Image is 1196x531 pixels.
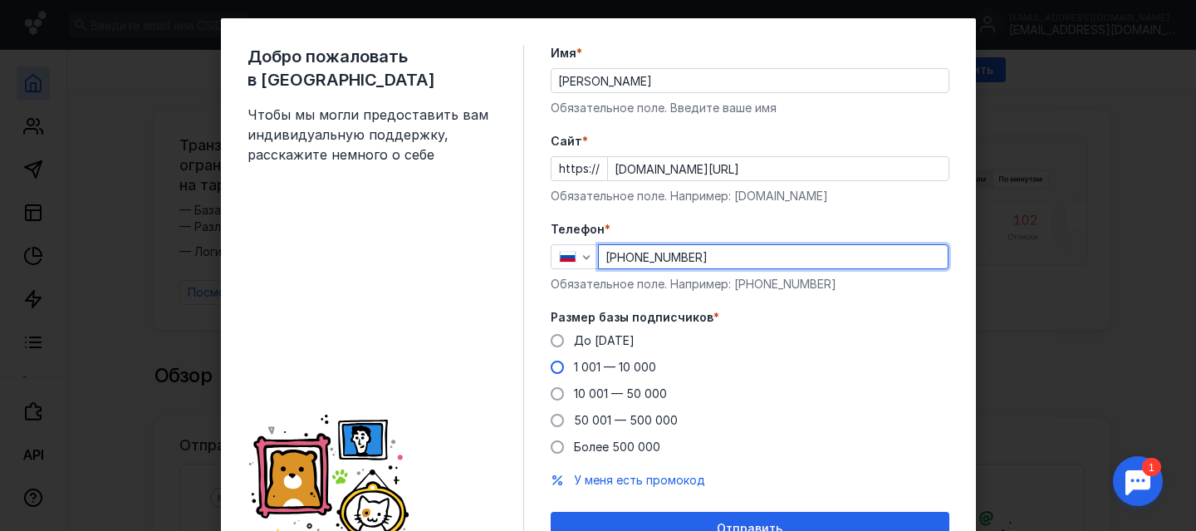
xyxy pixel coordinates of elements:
[551,100,949,116] div: Обязательное поле. Введите ваше имя
[551,188,949,204] div: Обязательное поле. Например: [DOMAIN_NAME]
[551,45,576,61] span: Имя
[574,413,678,427] span: 50 001 — 500 000
[551,276,949,293] div: Обязательное поле. Например: [PHONE_NUMBER]
[551,309,713,326] span: Размер базы подписчиков
[551,133,582,150] span: Cайт
[574,440,660,454] span: Более 500 000
[574,473,705,487] span: У меня есть промокод
[574,472,705,489] button: У меня есть промокод
[37,10,56,28] div: 1
[574,386,667,401] span: 10 001 — 50 000
[574,360,656,374] span: 1 001 — 10 000
[248,45,497,91] span: Добро пожаловать в [GEOGRAPHIC_DATA]
[551,221,605,238] span: Телефон
[574,333,635,347] span: До [DATE]
[248,105,497,165] span: Чтобы мы могли предоставить вам индивидуальную поддержку, расскажите немного о себе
